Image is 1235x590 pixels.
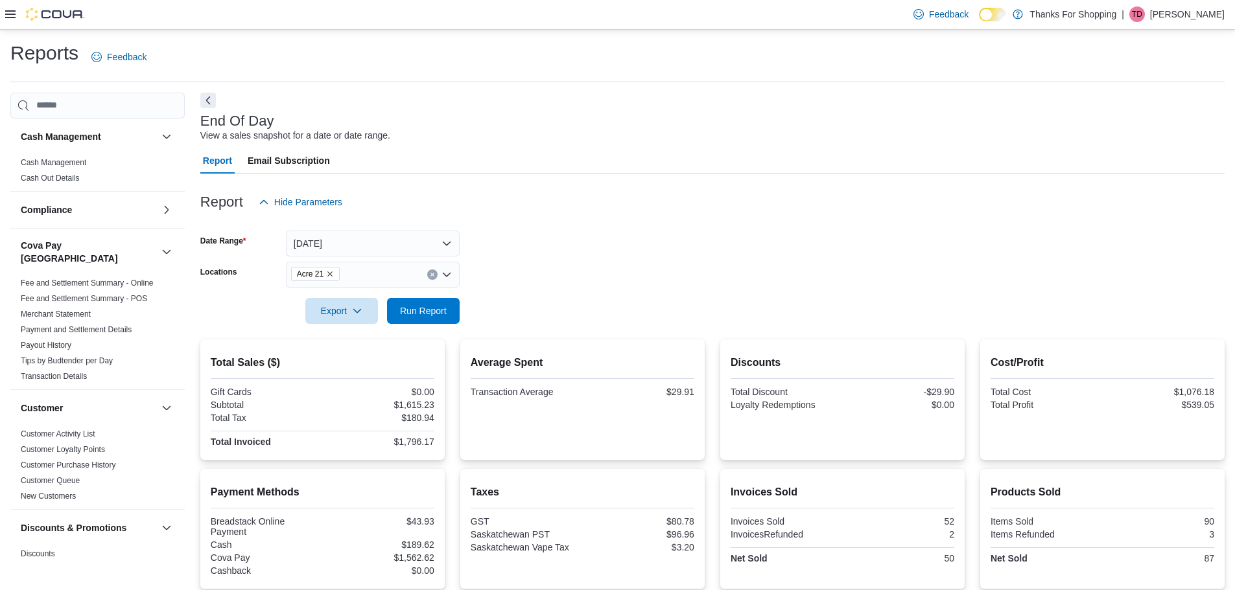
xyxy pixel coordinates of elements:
[159,244,174,260] button: Cova Pay [GEOGRAPHIC_DATA]
[21,492,76,501] a: New Customers
[86,44,152,70] a: Feedback
[211,400,320,410] div: Subtotal
[1132,6,1142,22] span: TD
[325,387,434,397] div: $0.00
[21,521,126,534] h3: Discounts & Promotions
[387,298,460,324] button: Run Report
[731,553,768,563] strong: Net Sold
[21,278,154,288] span: Fee and Settlement Summary - Online
[845,553,954,563] div: 50
[21,356,113,366] span: Tips by Budtender per Day
[253,189,347,215] button: Hide Parameters
[21,549,55,558] a: Discounts
[400,304,447,317] span: Run Report
[21,239,156,265] button: Cova Pay [GEOGRAPHIC_DATA]
[845,529,954,539] div: 2
[274,196,342,209] span: Hide Parameters
[991,484,1214,500] h2: Products Sold
[21,157,86,168] span: Cash Management
[21,476,80,485] a: Customer Queue
[991,355,1214,370] h2: Cost/Profit
[21,158,86,167] a: Cash Management
[211,355,434,370] h2: Total Sales ($)
[731,355,954,370] h2: Discounts
[326,270,334,278] button: Remove Acre 21 from selection in this group
[471,387,580,397] div: Transaction Average
[10,40,78,66] h1: Reports
[991,516,1100,527] div: Items Sold
[471,355,694,370] h2: Average Spent
[1150,6,1225,22] p: [PERSON_NAME]
[21,402,63,414] h3: Customer
[159,129,174,144] button: Cash Management
[159,202,174,218] button: Compliance
[1105,387,1214,397] div: $1,076.18
[21,491,76,501] span: New Customers
[471,529,580,539] div: Saskatchewan PST
[211,387,320,397] div: Gift Cards
[21,429,95,438] a: Customer Activity List
[21,521,156,534] button: Discounts & Promotions
[21,310,91,319] a: Merchant Statement
[21,130,156,143] button: Cash Management
[908,1,974,27] a: Feedback
[21,460,116,470] a: Customer Purchase History
[200,129,390,142] div: View a sales snapshot for a date or date range.
[291,267,340,281] span: Acre 21
[200,93,216,108] button: Next
[21,429,95,439] span: Customer Activity List
[10,275,185,389] div: Cova Pay [GEOGRAPHIC_DATA]
[979,8,1006,21] input: Dark Mode
[1105,516,1214,527] div: 90
[471,516,580,527] div: GST
[107,51,147,63] span: Feedback
[21,203,156,216] button: Compliance
[21,340,71,350] span: Payout History
[211,413,320,423] div: Total Tax
[21,294,147,303] a: Fee and Settlement Summary - POS
[325,552,434,563] div: $1,562.62
[325,413,434,423] div: $180.94
[585,516,694,527] div: $80.78
[21,293,147,304] span: Fee and Settlement Summary - POS
[21,341,71,350] a: Payout History
[21,173,80,183] span: Cash Out Details
[21,174,80,183] a: Cash Out Details
[585,387,694,397] div: $29.91
[211,565,320,576] div: Cashback
[991,529,1100,539] div: Items Refunded
[845,387,954,397] div: -$29.90
[1122,6,1124,22] p: |
[10,155,185,191] div: Cash Management
[211,516,320,537] div: Breadstack Online Payment
[21,325,132,334] a: Payment and Settlement Details
[21,309,91,319] span: Merchant Statement
[471,484,694,500] h2: Taxes
[21,475,80,486] span: Customer Queue
[286,231,460,256] button: [DATE]
[297,267,323,280] span: Acre 21
[200,113,274,129] h3: End Of Day
[991,400,1100,410] div: Total Profit
[211,539,320,550] div: Cash
[21,371,87,381] span: Transaction Details
[1105,400,1214,410] div: $539.05
[325,539,434,550] div: $189.62
[21,278,154,288] a: Fee and Settlement Summary - Online
[21,444,105,455] span: Customer Loyalty Points
[200,267,237,277] label: Locations
[21,460,116,470] span: Customer Purchase History
[731,516,840,527] div: Invoices Sold
[441,269,452,280] button: Open list of options
[731,387,840,397] div: Total Discount
[21,372,87,381] a: Transaction Details
[26,8,84,21] img: Cova
[325,437,434,447] div: $1,796.17
[325,565,434,576] div: $0.00
[21,324,132,335] span: Payment and Settlement Details
[585,529,694,539] div: $96.96
[21,402,156,414] button: Customer
[248,148,330,174] span: Email Subscription
[1129,6,1145,22] div: Tyler Dirks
